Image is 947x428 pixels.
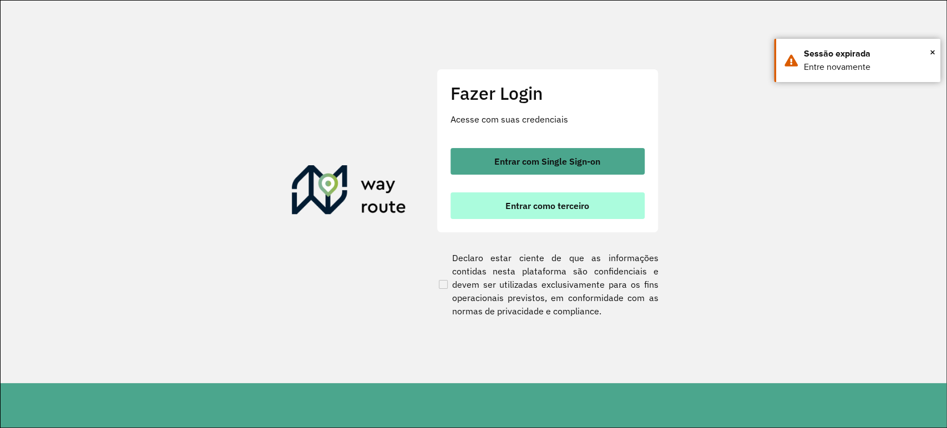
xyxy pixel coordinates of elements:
[804,60,932,74] div: Entre novamente
[450,83,645,104] h2: Fazer Login
[437,251,659,318] label: Declaro estar ciente de que as informações contidas nesta plataforma são confidenciais e devem se...
[292,165,406,218] img: Roteirizador AmbevTech
[494,157,600,166] span: Entrar com Single Sign-on
[450,148,645,175] button: button
[450,192,645,219] button: button
[930,44,935,60] span: ×
[930,44,935,60] button: Close
[505,201,589,210] span: Entrar como terceiro
[804,47,932,60] div: Sessão expirada
[450,113,645,126] p: Acesse com suas credenciais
